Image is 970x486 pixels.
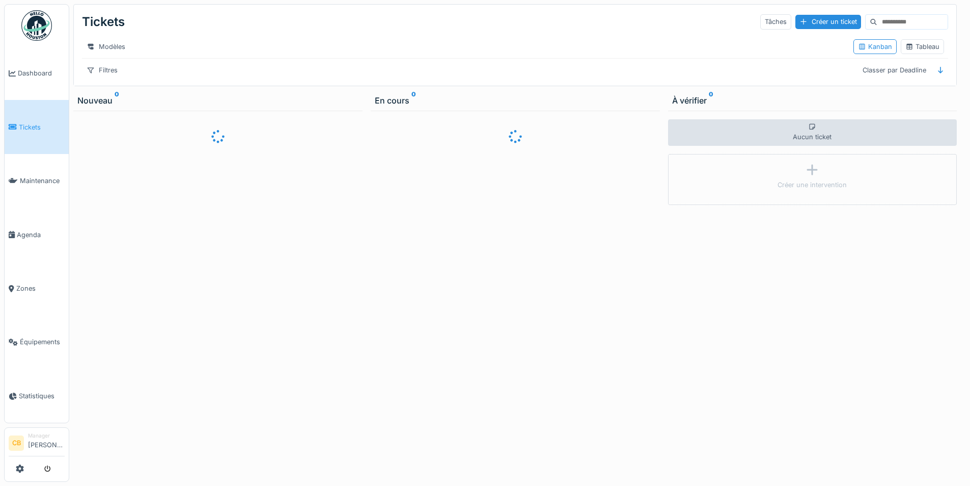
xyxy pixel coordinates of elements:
div: Modèles [82,39,130,54]
li: CB [9,436,24,451]
div: Manager [28,432,65,440]
a: Statistiques [5,369,69,423]
a: CB Manager[PERSON_NAME] [9,432,65,456]
sup: 0 [709,94,713,107]
a: Zones [5,262,69,315]
span: Agenda [17,230,65,240]
div: En cours [375,94,656,107]
a: Équipements [5,315,69,369]
img: Badge_color-CXgf-gQk.svg [21,10,52,41]
sup: 0 [411,94,416,107]
span: Zones [16,284,65,293]
div: Créer une intervention [778,180,847,190]
span: Dashboard [18,68,65,78]
span: Équipements [20,337,65,347]
div: Tickets [82,9,125,35]
div: Filtres [82,63,122,78]
div: Nouveau [77,94,358,107]
a: Maintenance [5,154,69,208]
span: Statistiques [19,391,65,401]
li: [PERSON_NAME] [28,432,65,454]
div: À vérifier [672,94,953,107]
a: Agenda [5,208,69,261]
span: Tickets [19,122,65,132]
div: Classer par Deadline [858,63,931,78]
a: Tickets [5,100,69,154]
div: Tableau [905,42,939,52]
div: Tâches [760,14,791,29]
div: Kanban [858,42,892,52]
sup: 0 [115,94,119,107]
span: Maintenance [20,176,65,186]
a: Dashboard [5,46,69,100]
div: Créer un ticket [795,15,861,29]
div: Aucun ticket [668,119,957,146]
